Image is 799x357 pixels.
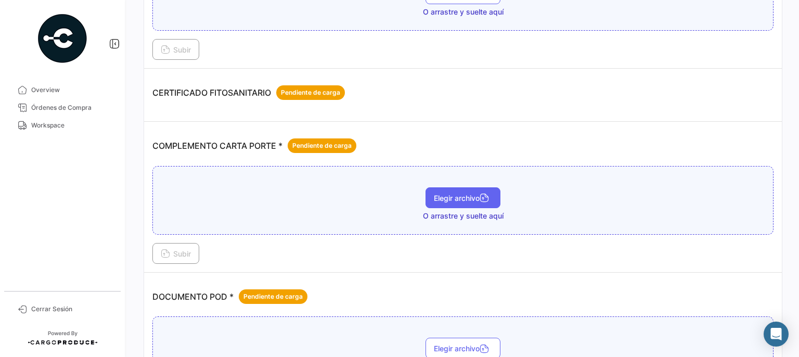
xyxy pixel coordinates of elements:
[423,211,504,221] span: O arrastre y suelte aquí
[36,12,88,65] img: powered-by.png
[423,7,504,17] span: O arrastre y suelte aquí
[152,289,307,304] p: DOCUMENTO POD *
[152,39,199,60] button: Subir
[292,141,352,150] span: Pendiente de carga
[161,249,191,258] span: Subir
[426,187,500,208] button: Elegir archivo
[8,117,117,134] a: Workspace
[8,81,117,99] a: Overview
[152,85,345,100] p: CERTIFICADO FITOSANITARIO
[152,138,356,153] p: COMPLEMENTO CARTA PORTE *
[281,88,340,97] span: Pendiente de carga
[8,99,117,117] a: Órdenes de Compra
[434,344,492,353] span: Elegir archivo
[31,304,112,314] span: Cerrar Sesión
[31,103,112,112] span: Órdenes de Compra
[161,45,191,54] span: Subir
[152,243,199,264] button: Subir
[434,194,492,202] span: Elegir archivo
[764,322,789,347] div: Abrir Intercom Messenger
[31,121,112,130] span: Workspace
[31,85,112,95] span: Overview
[243,292,303,301] span: Pendiente de carga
